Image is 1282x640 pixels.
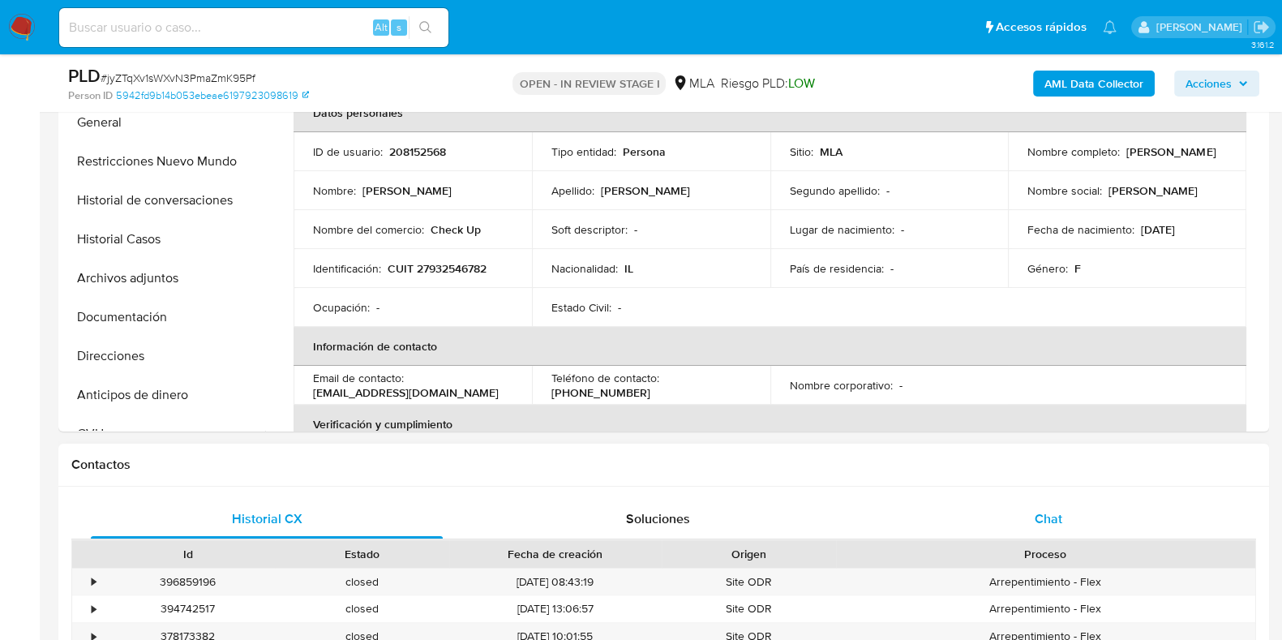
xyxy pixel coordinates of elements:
[847,546,1244,562] div: Proceso
[1027,222,1134,237] p: Fecha de nacimiento :
[1103,20,1117,34] a: Notificaciones
[1027,144,1120,159] p: Nombre completo :
[601,183,690,198] p: [PERSON_NAME]
[1141,222,1175,237] p: [DATE]
[375,19,388,35] span: Alt
[461,546,650,562] div: Fecha de creación
[1156,19,1247,35] p: noelia.huarte@mercadolibre.com
[662,569,836,595] div: Site ODR
[623,144,666,159] p: Persona
[286,546,438,562] div: Estado
[551,385,650,400] p: [PHONE_NUMBER]
[1108,183,1198,198] p: [PERSON_NAME]
[62,181,265,220] button: Historial de conversaciones
[551,261,618,276] p: Nacionalidad :
[101,569,275,595] div: 396859196
[899,378,903,393] p: -
[790,222,894,237] p: Lugar de nacimiento :
[996,19,1087,36] span: Accesos rápidos
[512,72,666,95] p: OPEN - IN REVIEW STAGE I
[62,298,265,337] button: Documentación
[62,103,265,142] button: General
[232,509,302,528] span: Historial CX
[92,601,96,616] div: •
[1186,71,1232,97] span: Acciones
[101,70,255,86] span: # jyZTqXv1sWXvN3PmaZmK95Pf
[790,144,813,159] p: Sitio :
[62,220,265,259] button: Historial Casos
[1126,144,1216,159] p: [PERSON_NAME]
[886,183,890,198] p: -
[313,385,499,400] p: [EMAIL_ADDRESS][DOMAIN_NAME]
[1033,71,1155,97] button: AML Data Collector
[313,144,383,159] p: ID de usuario :
[820,144,843,159] p: MLA
[1074,261,1081,276] p: F
[1044,71,1143,97] b: AML Data Collector
[112,546,264,562] div: Id
[68,62,101,88] b: PLD
[836,595,1255,622] div: Arrepentimiento - Flex
[901,222,904,237] p: -
[313,222,424,237] p: Nombre del comercio :
[62,337,265,376] button: Direcciones
[720,75,814,92] span: Riesgo PLD:
[1027,261,1068,276] p: Género :
[275,569,449,595] div: closed
[92,574,96,590] div: •
[101,595,275,622] div: 394742517
[836,569,1255,595] div: Arrepentimiento - Flex
[626,509,690,528] span: Soluciones
[618,300,621,315] p: -
[551,183,594,198] p: Apellido :
[362,183,452,198] p: [PERSON_NAME]
[790,378,893,393] p: Nombre corporativo :
[388,261,487,276] p: CUIT 27932546782
[1250,38,1274,51] span: 3.161.2
[59,17,448,38] input: Buscar usuario o caso...
[449,569,662,595] div: [DATE] 08:43:19
[68,88,113,103] b: Person ID
[397,19,401,35] span: s
[624,261,633,276] p: IL
[1253,19,1270,36] a: Salir
[116,88,309,103] a: 5942fd9b14b053ebeae6197923098619
[62,376,265,414] button: Anticipos de dinero
[294,93,1246,132] th: Datos personales
[275,595,449,622] div: closed
[673,546,825,562] div: Origen
[313,183,356,198] p: Nombre :
[1027,183,1102,198] p: Nombre social :
[71,457,1256,473] h1: Contactos
[389,144,446,159] p: 208152568
[376,300,379,315] p: -
[551,300,611,315] p: Estado Civil :
[1035,509,1062,528] span: Chat
[62,259,265,298] button: Archivos adjuntos
[294,405,1246,444] th: Verificación y cumplimiento
[790,183,880,198] p: Segundo apellido :
[313,371,404,385] p: Email de contacto :
[449,595,662,622] div: [DATE] 13:06:57
[551,371,659,385] p: Teléfono de contacto :
[294,327,1246,366] th: Información de contacto
[787,74,814,92] span: LOW
[62,142,265,181] button: Restricciones Nuevo Mundo
[551,222,628,237] p: Soft descriptor :
[790,261,884,276] p: País de residencia :
[313,300,370,315] p: Ocupación :
[1174,71,1259,97] button: Acciones
[634,222,637,237] p: -
[62,414,265,453] button: CVU
[313,261,381,276] p: Identificación :
[431,222,481,237] p: Check Up
[662,595,836,622] div: Site ODR
[890,261,894,276] p: -
[672,75,714,92] div: MLA
[409,16,442,39] button: search-icon
[551,144,616,159] p: Tipo entidad :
